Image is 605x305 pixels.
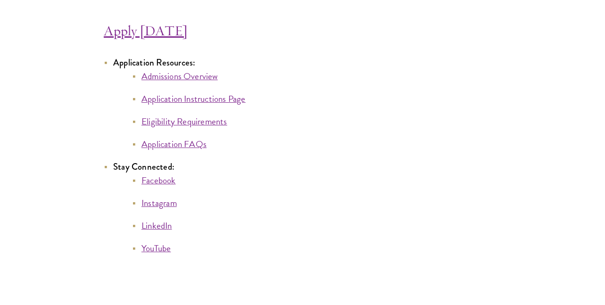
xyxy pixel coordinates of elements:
a: Application Instructions Page [141,92,246,106]
strong: Application Resources: [113,56,195,69]
a: Application FAQs [141,137,207,151]
a: Facebook [141,173,176,187]
a: Instagram [141,196,177,210]
a: Apply [DATE] [104,22,188,40]
a: Eligibility Requirements [141,115,227,128]
a: Admissions Overview [141,69,218,83]
a: LinkedIn [141,219,172,232]
a: YouTube [141,241,171,255]
strong: Stay Connected: [113,160,174,173]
